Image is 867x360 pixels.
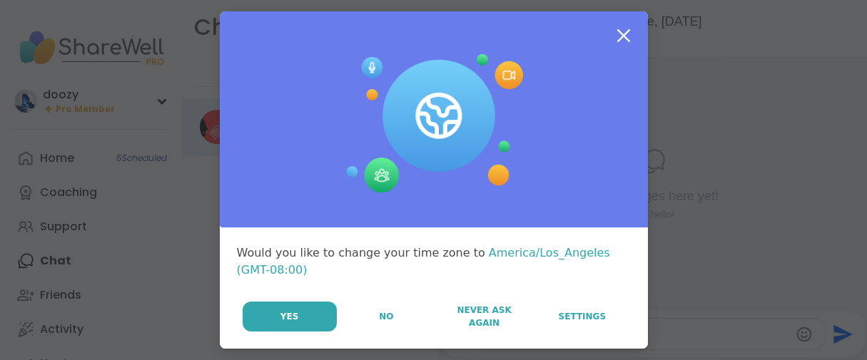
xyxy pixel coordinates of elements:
a: Settings [534,302,630,331]
span: Never Ask Again [443,304,525,329]
span: Yes [280,310,299,323]
button: Never Ask Again [436,302,532,331]
button: Yes [243,302,337,331]
span: Settings [559,310,607,323]
img: Session Experience [345,54,523,194]
div: Would you like to change your time zone to [237,245,631,279]
button: No [338,302,435,331]
span: America/Los_Angeles (GMT-08:00) [237,246,610,277]
span: No [379,310,393,323]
